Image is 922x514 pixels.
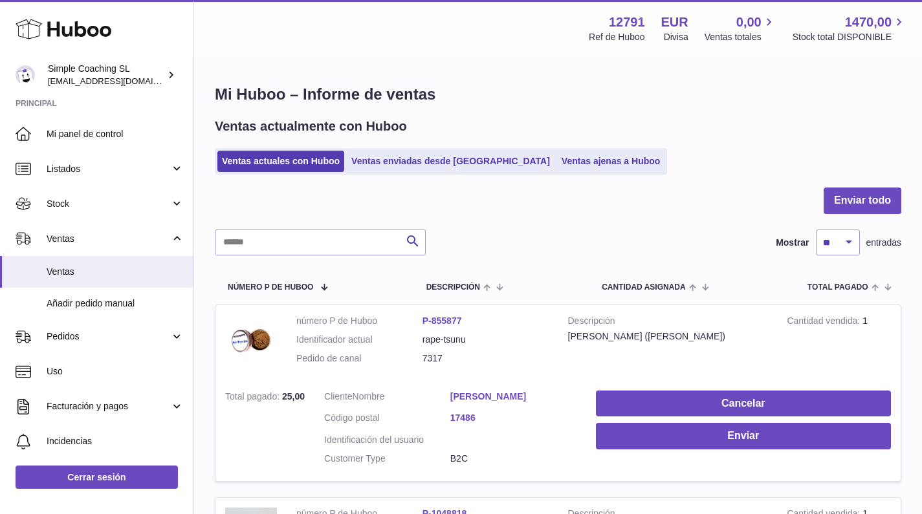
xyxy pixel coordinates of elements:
[296,334,423,346] dt: Identificador actual
[793,31,906,43] span: Stock total DISPONIBLE
[47,297,184,310] span: Añadir pedido manual
[48,76,190,86] span: [EMAIL_ADDRESS][DOMAIN_NAME]
[347,151,554,172] a: Ventas enviadas desde [GEOGRAPHIC_DATA]
[47,198,170,210] span: Stock
[705,31,776,43] span: Ventas totales
[16,466,178,489] a: Cerrar sesión
[787,316,862,329] strong: Cantidad vendida
[664,31,688,43] div: Divisa
[777,305,901,381] td: 1
[47,163,170,175] span: Listados
[596,391,891,417] button: Cancelar
[47,365,184,378] span: Uso
[47,330,170,343] span: Pedidos
[296,352,423,365] dt: Pedido de canal
[47,128,184,140] span: Mi panel de control
[450,391,576,403] a: [PERSON_NAME]
[296,315,423,327] dt: número P de Huboo
[450,453,576,465] dd: B2C
[47,400,170,412] span: Facturación y pagos
[736,14,762,31] span: 0,00
[47,233,170,245] span: Ventas
[282,391,305,402] span: 25,00
[324,412,450,427] dt: Código postal
[225,315,277,367] img: rape-pau-pereira.jpg
[423,334,549,346] dd: rape-tsunu
[215,84,901,105] h1: Mi Huboo – Informe de ventas
[225,391,282,405] strong: Total pagado
[426,283,480,292] span: Descripción
[568,330,768,343] div: [PERSON_NAME] ([PERSON_NAME])
[866,237,901,249] span: entradas
[47,435,184,447] span: Incidencias
[557,151,665,172] a: Ventas ajenas a Huboo
[450,412,576,424] a: 17486
[423,316,462,326] a: P-855877
[609,14,645,31] strong: 12791
[215,118,407,135] h2: Ventas actualmente con Huboo
[845,14,892,31] span: 1470,00
[324,453,450,465] dt: Customer Type
[596,423,891,449] button: Enviar
[602,283,686,292] span: Cantidad ASIGNADA
[807,283,868,292] span: Total pagado
[589,31,644,43] div: Ref de Huboo
[793,14,906,43] a: 1470,00 Stock total DISPONIBLE
[661,14,688,31] strong: EUR
[776,237,809,249] label: Mostrar
[423,352,549,365] dd: 7317
[217,151,344,172] a: Ventas actuales con Huboo
[228,283,313,292] span: número P de Huboo
[47,266,184,278] span: Ventas
[568,315,768,330] strong: Descripción
[48,63,164,87] div: Simple Coaching SL
[16,65,35,85] img: info@simplecoaching.es
[324,434,450,446] dt: Identificación del usuario
[705,14,776,43] a: 0,00 Ventas totales
[324,391,353,402] span: Cliente
[824,187,901,214] button: Enviar todo
[324,391,450,406] dt: Nombre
